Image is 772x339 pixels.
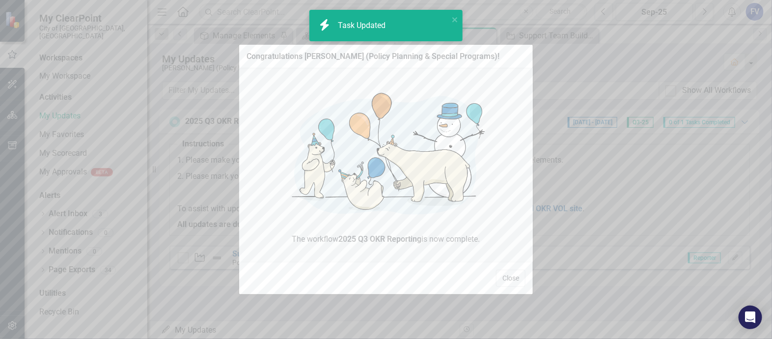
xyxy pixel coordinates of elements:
[275,76,497,233] img: Congratulations
[247,52,499,61] div: Congratulations [PERSON_NAME] (Policy Planning & Special Programs)!
[338,20,388,31] div: Task Updated
[496,270,525,287] button: Close
[247,234,525,245] span: The workflow is now complete.
[739,306,762,329] div: Open Intercom Messenger
[339,234,422,244] strong: 2025 Q3 OKR Reporting
[452,14,459,25] button: close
